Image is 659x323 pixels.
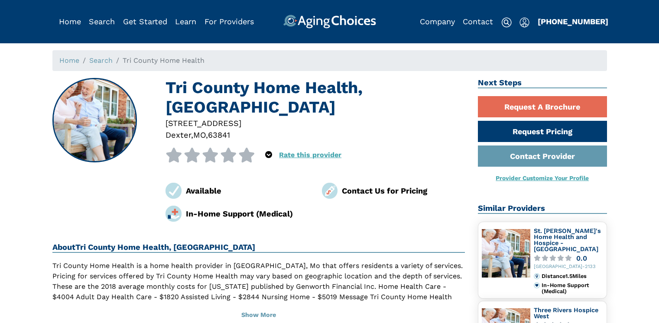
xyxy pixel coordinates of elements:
a: [PHONE_NUMBER] [538,17,608,26]
img: search-icon.svg [501,17,512,28]
a: Contact Provider [478,145,607,167]
h2: Next Steps [478,78,607,88]
a: Home [59,17,81,26]
a: Request A Brochure [478,96,607,117]
h1: Tri County Home Health, [GEOGRAPHIC_DATA] [166,78,465,117]
div: Contact Us for Pricing [342,185,465,197]
a: Rate this provider [279,151,341,159]
a: Company [420,17,455,26]
div: Popover trigger [89,15,115,29]
p: Tri County Home Health is a home health provider in [GEOGRAPHIC_DATA], Mo that offers residents a... [52,261,465,313]
img: Tri County Home Health, Dexter MO [53,79,136,162]
span: , [191,130,193,139]
a: Request Pricing [478,121,607,142]
div: 63841 [208,129,230,141]
span: MO [193,130,206,139]
a: Learn [175,17,196,26]
a: Home [59,56,79,65]
nav: breadcrumb [52,50,607,71]
div: Distance 1.5 Miles [542,273,603,279]
img: AgingChoices [283,15,376,29]
img: user-icon.svg [519,17,529,28]
a: Provider Customize Your Profile [496,174,589,181]
a: 0.0 [534,255,603,262]
span: , [206,130,208,139]
img: primary.svg [534,282,540,288]
div: [STREET_ADDRESS] [166,117,465,129]
h2: Similar Providers [478,203,607,214]
div: In-Home Support (Medical) [186,208,309,220]
a: Get Started [123,17,167,26]
a: Search [89,17,115,26]
div: [GEOGRAPHIC_DATA]-2133 [534,264,603,270]
div: Popover trigger [265,148,272,162]
div: 0.0 [576,255,587,262]
div: Popover trigger [519,15,529,29]
img: distance.svg [534,273,540,279]
h2: About Tri County Home Health, [GEOGRAPHIC_DATA] [52,242,465,253]
div: Available [186,185,309,197]
a: Contact [463,17,493,26]
div: In-Home Support (Medical) [542,282,603,295]
a: St. [PERSON_NAME]'s Home Health and Hospice - [GEOGRAPHIC_DATA] [534,227,601,252]
span: Tri County Home Health [123,56,205,65]
a: Three Rivers Hospice West [534,307,598,320]
a: For Providers [205,17,254,26]
span: Dexter [166,130,191,139]
a: Search [89,56,113,65]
